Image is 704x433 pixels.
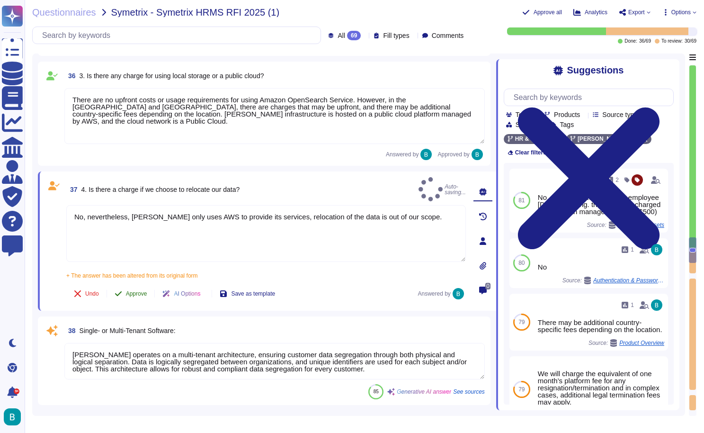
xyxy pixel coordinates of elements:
span: To review: [661,39,683,44]
img: user [651,244,662,255]
img: user [4,408,21,425]
input: Search by keywords [509,89,673,106]
img: user [651,299,662,311]
div: 9+ [14,388,19,394]
textarea: [PERSON_NAME] cloud network is a Public Cloud. The cloud platform is managed by AWS Cloud. [64,88,485,144]
span: 36 [64,72,76,79]
span: Questionnaires [32,8,96,17]
span: Single- or Multi-Tenant Software: [80,327,176,334]
span: AI Options [174,291,200,297]
span: 36 / 69 [639,39,651,44]
img: user [453,288,464,299]
img: user [472,149,483,160]
span: Source: [588,339,664,347]
div: We will charge the equivalent of one month’s platform fee for any resignation/termination and in ... [538,370,664,406]
span: Fill types [383,32,409,39]
span: Symetrix - Symetrix HRMS RFI 2025 (1) [111,8,280,17]
span: Save as template [231,291,275,297]
span: 79 [518,319,525,325]
span: Generative AI answer [397,389,451,395]
div: There may be additional country-specific fees depending on the location. [538,319,664,333]
button: Approve all [522,9,562,16]
span: All [338,32,345,39]
button: Analytics [573,9,607,16]
span: Approved by [437,152,469,157]
span: 38 [64,327,76,334]
span: Options [671,9,691,15]
span: 37 [66,186,78,193]
span: See sources [453,389,485,395]
span: 0 [485,283,490,289]
button: Approve [107,284,155,303]
span: 1 [631,302,634,308]
span: 3. Is there any charge for using local storage or a public cloud? [80,72,264,80]
span: Analytics [585,9,607,15]
button: user [2,406,27,427]
input: Search by keywords [37,27,321,44]
span: Approve [126,291,147,297]
span: Product Overview [619,340,664,346]
span: Done: [624,39,637,44]
span: 81 [518,198,525,203]
span: Comments [432,32,464,39]
textarea: [PERSON_NAME] operates on a multi-tenant architecture, ensuring customer data segregation through... [64,343,485,379]
span: 30 / 69 [685,39,696,44]
span: 85 [374,389,379,394]
span: Undo [85,291,99,297]
button: Undo [66,284,107,303]
img: user [420,149,432,160]
span: Answered by [418,291,450,297]
span: Answered by [386,152,419,157]
span: Approve all [534,9,562,15]
span: Auto-saving... [419,177,466,201]
textarea: No, nevertheless, [PERSON_NAME] only uses AWS to provide its services, relocation of the data is ... [66,205,466,262]
span: + The answer has been altered from its original form [66,272,198,279]
span: 79 [518,387,525,392]
div: 69 [347,31,361,40]
span: 80 [518,260,525,266]
span: 4. Is there a charge if we choose to relocate our data? [81,186,240,193]
button: Save as template [212,284,283,303]
span: Export [628,9,645,15]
